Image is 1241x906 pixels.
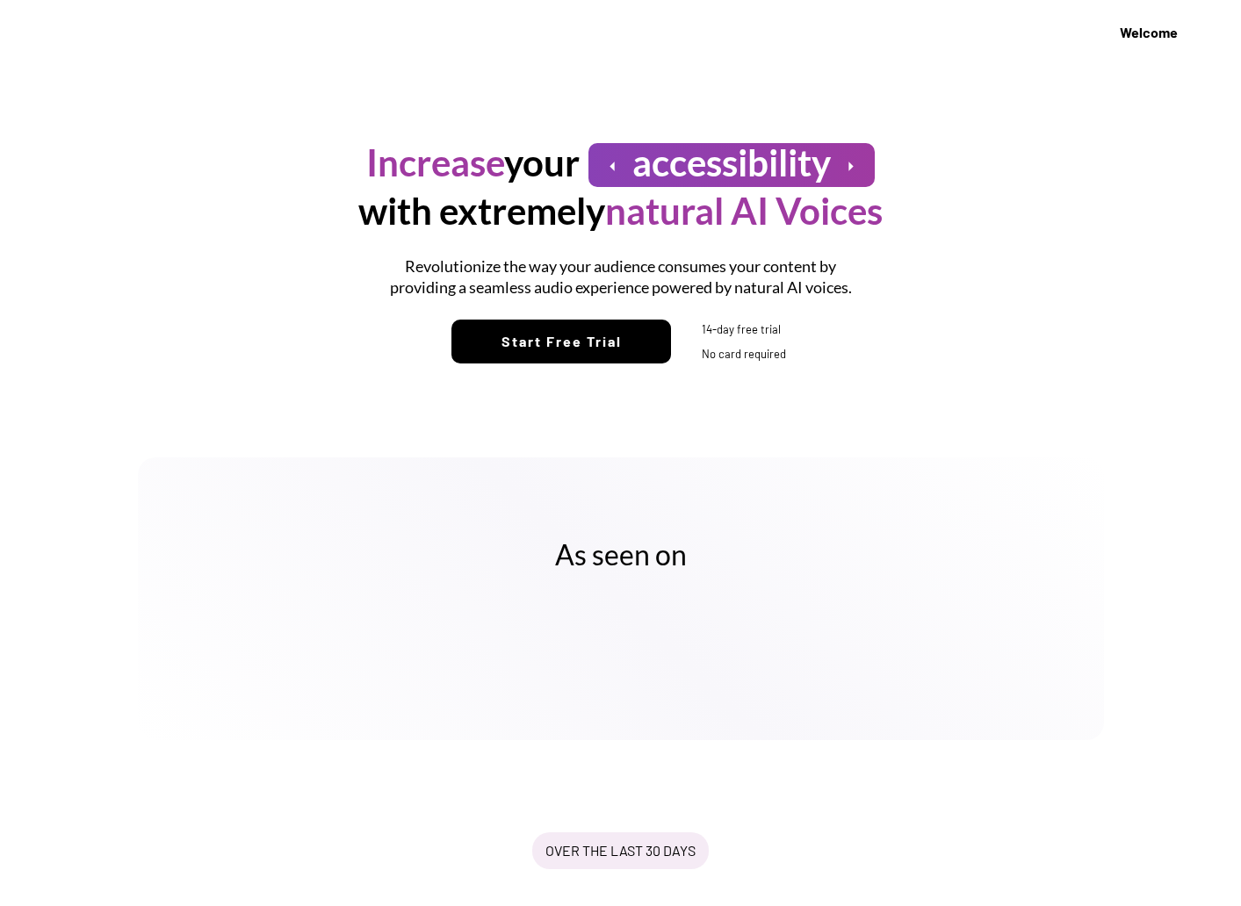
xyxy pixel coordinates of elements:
img: yH5BAEAAAAALAAAAAABAAEAAAIBRAA7 [1187,15,1223,52]
div: 14-day free trial [702,321,790,337]
h1: accessibility [632,139,831,187]
div: Welcome [1120,22,1178,43]
img: yH5BAEAAAAALAAAAAABAAEAAAIBRAA7 [213,569,363,718]
img: yH5BAEAAAAALAAAAAABAAEAAAIBRAA7 [435,569,584,718]
img: yH5BAEAAAAALAAAAAABAAEAAAIBRAA7 [657,569,806,718]
h1: Revolutionize the way your audience consumes your content by providing a seamless audio experienc... [379,256,862,298]
button: arrow_left [602,155,624,177]
h1: your [366,139,580,187]
img: yH5BAEAAAAALAAAAAABAAEAAAIBRAA7 [878,613,1028,674]
font: Increase [366,140,504,184]
h2: As seen on [195,536,1047,573]
font: natural AI Voices [605,189,883,233]
img: yH5BAEAAAAALAAAAAABAAEAAAIBRAA7 [18,13,202,53]
div: OVER THE LAST 30 DAYS [545,841,696,860]
div: No card required [702,346,790,362]
button: arrow_right [840,155,862,177]
h1: with extremely [358,187,883,235]
img: yH5BAEAAAAALAAAAAABAAEAAAIBRAA7 [680,320,697,338]
img: yH5BAEAAAAALAAAAAABAAEAAAIBRAA7 [680,345,697,363]
button: Start Free Trial [451,320,671,363]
